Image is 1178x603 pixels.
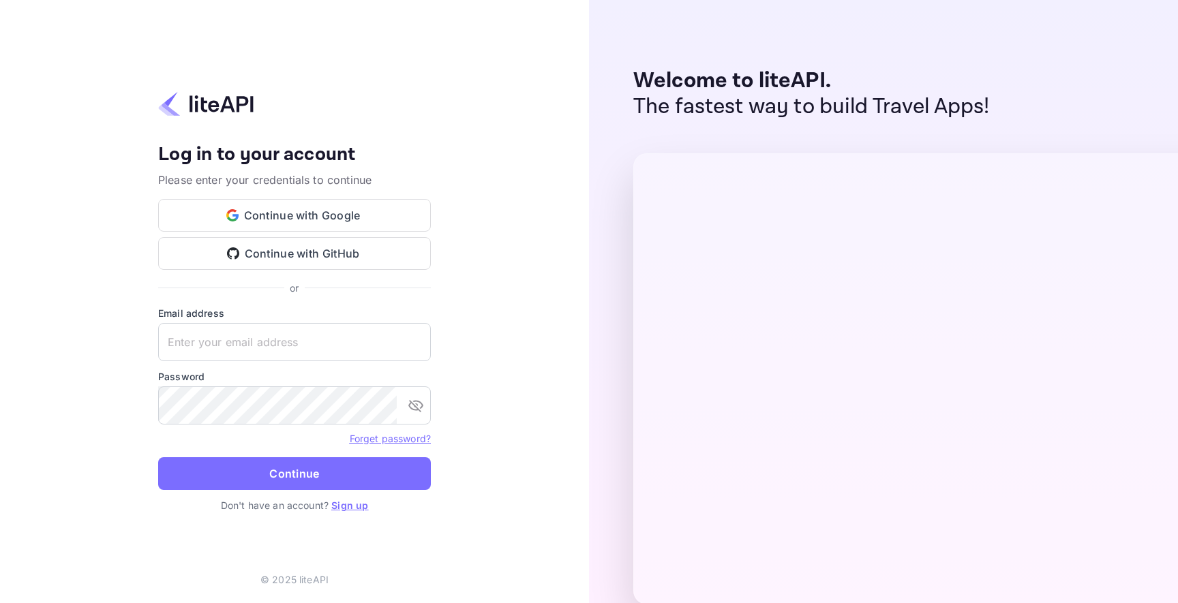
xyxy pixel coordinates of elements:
p: © 2025 liteAPI [260,572,329,587]
a: Sign up [331,499,368,511]
a: Forget password? [350,431,431,445]
button: Continue with GitHub [158,237,431,270]
button: toggle password visibility [402,392,429,419]
label: Password [158,369,431,384]
p: Don't have an account? [158,498,431,512]
label: Email address [158,306,431,320]
p: Please enter your credentials to continue [158,172,431,188]
input: Enter your email address [158,323,431,361]
a: Forget password? [350,433,431,444]
h4: Log in to your account [158,143,431,167]
p: or [290,281,299,295]
p: Welcome to liteAPI. [633,68,990,94]
button: Continue with Google [158,199,431,232]
button: Continue [158,457,431,490]
p: The fastest way to build Travel Apps! [633,94,990,120]
img: liteapi [158,91,254,117]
